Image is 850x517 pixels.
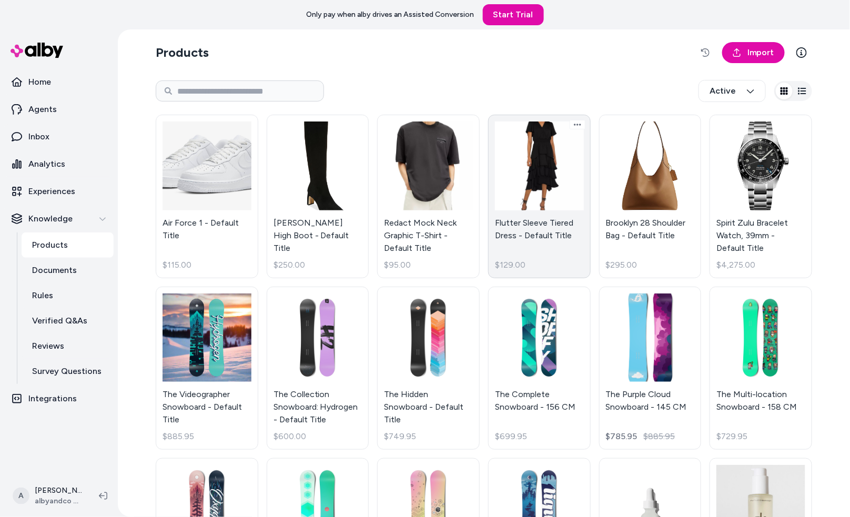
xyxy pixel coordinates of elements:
p: Experiences [28,185,75,198]
a: Sylvia Knee High Boot - Default Title[PERSON_NAME] High Boot - Default Title$250.00 [267,115,369,278]
p: Reviews [32,340,64,352]
p: Integrations [28,392,77,405]
a: Experiences [4,179,114,204]
a: Brooklyn 28 Shoulder Bag - Default TitleBrooklyn 28 Shoulder Bag - Default Title$295.00 [599,115,702,278]
a: Verified Q&As [22,308,114,333]
h2: Products [156,44,209,61]
a: Air Force 1 - Default TitleAir Force 1 - Default Title$115.00 [156,115,258,278]
a: The Hidden Snowboard - Default TitleThe Hidden Snowboard - Default Title$749.95 [377,287,480,450]
p: Agents [28,103,57,116]
p: Home [28,76,51,88]
a: Import [722,42,785,63]
a: The Complete Snowboard - 156 CMThe Complete Snowboard - 156 CM$699.95 [488,287,591,450]
a: Agents [4,97,114,122]
button: A[PERSON_NAME]albyandco SolCon [6,479,90,513]
a: The Purple Cloud Snowboard - 145 CMThe Purple Cloud Snowboard - 145 CM$785.95$885.95 [599,287,702,450]
p: Analytics [28,158,65,170]
a: Home [4,69,114,95]
a: Products [22,232,114,258]
a: Redact Mock Neck Graphic T-Shirt - Default TitleRedact Mock Neck Graphic T-Shirt - Default Title$... [377,115,480,278]
button: Knowledge [4,206,114,231]
a: Flutter Sleeve Tiered Dress - Default TitleFlutter Sleeve Tiered Dress - Default Title$129.00 [488,115,591,278]
a: The Videographer Snowboard - Default TitleThe Videographer Snowboard - Default Title$885.95 [156,287,258,450]
a: Documents [22,258,114,283]
a: Rules [22,283,114,308]
a: Reviews [22,333,114,359]
p: [PERSON_NAME] [35,485,82,496]
a: Integrations [4,386,114,411]
p: Knowledge [28,212,73,225]
p: Survey Questions [32,365,102,378]
p: Documents [32,264,77,277]
a: The Collection Snowboard: Hydrogen - Default TitleThe Collection Snowboard: Hydrogen - Default Ti... [267,287,369,450]
p: Only pay when alby drives an Assisted Conversion [307,9,474,20]
a: Analytics [4,151,114,177]
a: The Multi-location Snowboard - 158 CMThe Multi-location Snowboard - 158 CM$729.95 [710,287,812,450]
a: Start Trial [483,4,544,25]
a: Survey Questions [22,359,114,384]
span: albyandco SolCon [35,496,82,506]
p: Verified Q&As [32,315,87,327]
a: Inbox [4,124,114,149]
p: Rules [32,289,53,302]
p: Products [32,239,68,251]
span: Import [747,46,774,59]
img: alby Logo [11,43,63,58]
button: Active [699,80,766,102]
span: A [13,488,29,504]
a: Spirit Zulu Bracelet Watch, 39mm - Default TitleSpirit Zulu Bracelet Watch, 39mm - Default Title$... [710,115,812,278]
p: Inbox [28,130,49,143]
